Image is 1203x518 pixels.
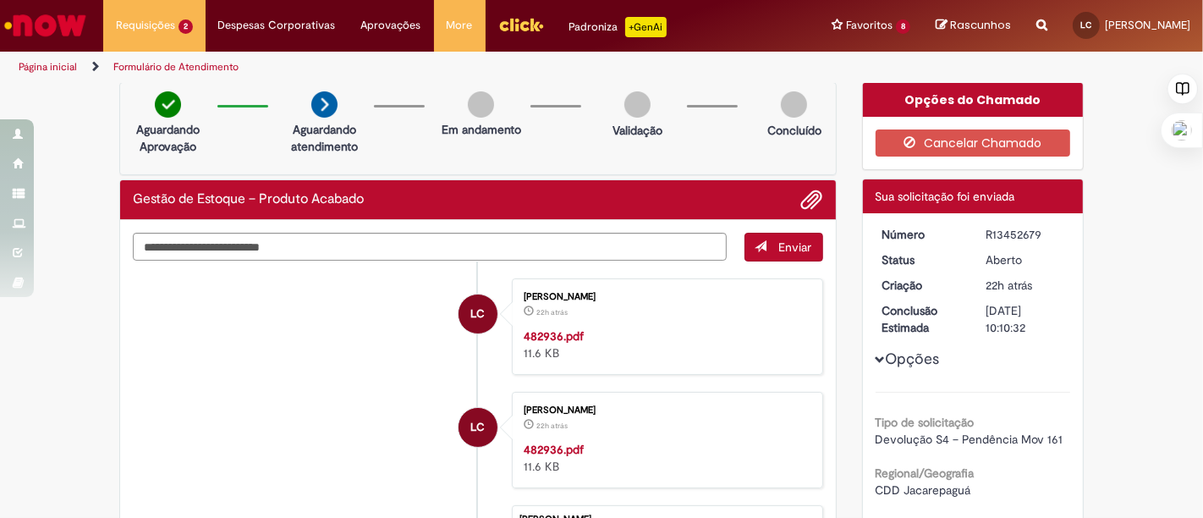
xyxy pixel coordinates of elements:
[986,226,1064,243] div: R13452679
[876,129,1071,157] button: Cancelar Chamado
[127,121,209,155] p: Aguardando Aprovação
[1105,18,1190,32] span: [PERSON_NAME]
[876,189,1015,204] span: Sua solicitação foi enviada
[986,278,1032,293] span: 22h atrás
[459,408,497,447] div: Luan Vilarinho Cardoso
[870,251,974,268] dt: Status
[155,91,181,118] img: check-circle-green.png
[468,91,494,118] img: img-circle-grey.png
[876,415,975,430] b: Tipo de solicitação
[870,302,974,336] dt: Conclusão Estimada
[470,294,485,334] span: LC
[113,60,239,74] a: Formulário de Atendimento
[524,292,805,302] div: [PERSON_NAME]
[870,277,974,294] dt: Criação
[625,17,667,37] p: +GenAi
[133,233,727,261] textarea: Digite sua mensagem aqui...
[536,307,568,317] time: 27/08/2025 14:09:58
[133,192,364,207] h2: Gestão de Estoque – Produto Acabado Histórico de tíquete
[536,421,568,431] span: 22h atrás
[218,17,336,34] span: Despesas Corporativas
[1081,19,1092,30] span: LC
[986,251,1064,268] div: Aberto
[536,307,568,317] span: 22h atrás
[13,52,789,83] ul: Trilhas de página
[986,277,1064,294] div: 27/08/2025 14:10:27
[442,121,521,138] p: Em andamento
[536,421,568,431] time: 27/08/2025 14:09:53
[896,19,910,34] span: 8
[870,226,974,243] dt: Número
[2,8,89,42] img: ServiceNow
[283,121,365,155] p: Aguardando atendimento
[524,441,805,475] div: 11.6 KB
[876,482,971,498] span: CDD Jacarepaguá
[950,17,1011,33] span: Rascunhos
[19,60,77,74] a: Página inicial
[361,17,421,34] span: Aprovações
[846,17,893,34] span: Favoritos
[779,240,812,255] span: Enviar
[524,405,805,416] div: [PERSON_NAME]
[524,442,584,457] a: 482936.pdf
[569,17,667,37] div: Padroniza
[447,17,473,34] span: More
[311,91,338,118] img: arrow-next.png
[470,407,485,448] span: LC
[179,19,193,34] span: 2
[612,122,662,139] p: Validação
[624,91,651,118] img: img-circle-grey.png
[801,189,823,211] button: Adicionar anexos
[936,18,1011,34] a: Rascunhos
[986,302,1064,336] div: [DATE] 10:10:32
[459,295,497,333] div: Luan Vilarinho Cardoso
[744,233,823,262] button: Enviar
[524,328,584,344] a: 482936.pdf
[767,122,821,139] p: Concluído
[116,17,175,34] span: Requisições
[863,83,1084,117] div: Opções do Chamado
[524,328,805,361] div: 11.6 KB
[781,91,807,118] img: img-circle-grey.png
[876,466,975,481] b: Regional/Geografia
[498,12,544,37] img: click_logo_yellow_360x200.png
[986,278,1032,293] time: 27/08/2025 14:10:27
[876,432,1063,447] span: Devolução S4 – Pendência Mov 161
